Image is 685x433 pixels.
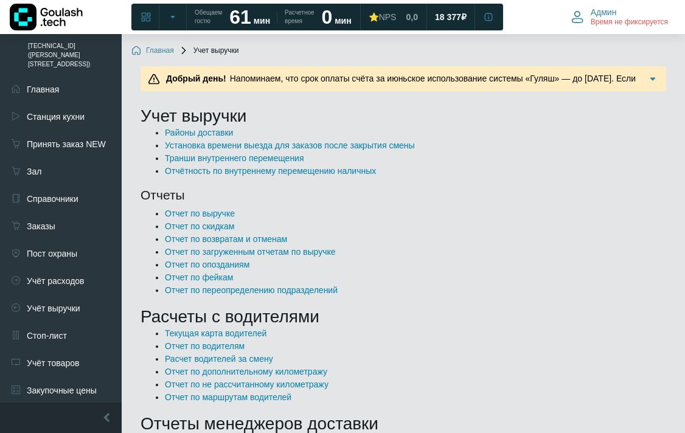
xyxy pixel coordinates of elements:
span: 0,0 [406,12,417,23]
h4: Отчеты [141,187,666,203]
a: Расчет водителей за смену [165,354,273,364]
span: Учет выручки [179,46,239,56]
h2: Учет выручки [141,106,666,126]
img: Подробнее [647,73,659,85]
h2: Расчеты с водителями [141,307,666,327]
a: Отчет по скидкам [165,221,234,231]
strong: 0 [322,6,333,28]
div: ⭐ [369,12,397,23]
span: Расчетное время [285,9,314,26]
a: Районы доставки [165,128,233,137]
a: Транши внутреннего перемещения [165,153,304,163]
a: Отчет по загруженным отчетам по выручке [165,247,336,257]
a: Отчет по водителям [165,341,245,351]
a: 18 377 ₽ [428,6,474,28]
span: Напоминаем, что срок оплаты счёта за июньское использование системы «Гуляш» — до [DATE]. Если вы ... [162,74,636,109]
a: Отчет по дополнительному километражу [165,367,327,376]
img: Предупреждение [148,73,160,85]
a: Отчет по не рассчитанному километражу [165,379,329,389]
span: Обещаем гостю [195,9,222,26]
span: мин [335,16,351,26]
a: Отчет по маршрутам водителей [165,392,291,402]
a: Обещаем гостю 61 мин Расчетное время 0 мин [187,6,359,28]
a: Отчет по выручке [165,209,235,218]
a: Отчет по переопределению подразделений [165,285,338,295]
button: Админ Время не фиксируется [564,4,675,30]
a: Установка времени выезда для заказов после закрытия смены [165,140,415,150]
a: ⭐NPS 0,0 [361,6,425,28]
a: Отчет по опозданиям [165,260,249,269]
a: Главная [131,46,174,56]
span: 18 377 [435,12,461,23]
span: NPS [379,12,397,22]
a: Отчет по фейкам [165,272,233,282]
a: Отчет по возвратам и отменам [165,234,287,244]
span: ₽ [461,12,467,23]
span: Админ [591,7,617,18]
a: Отчётность по внутреннему перемещению наличных [165,166,376,176]
span: Время не фиксируется [591,18,668,27]
img: Логотип компании Goulash.tech [10,4,83,30]
strong: 61 [229,6,251,28]
span: мин [254,16,270,26]
b: Добрый день! [166,74,226,83]
a: Текущая карта водителей [165,328,266,338]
